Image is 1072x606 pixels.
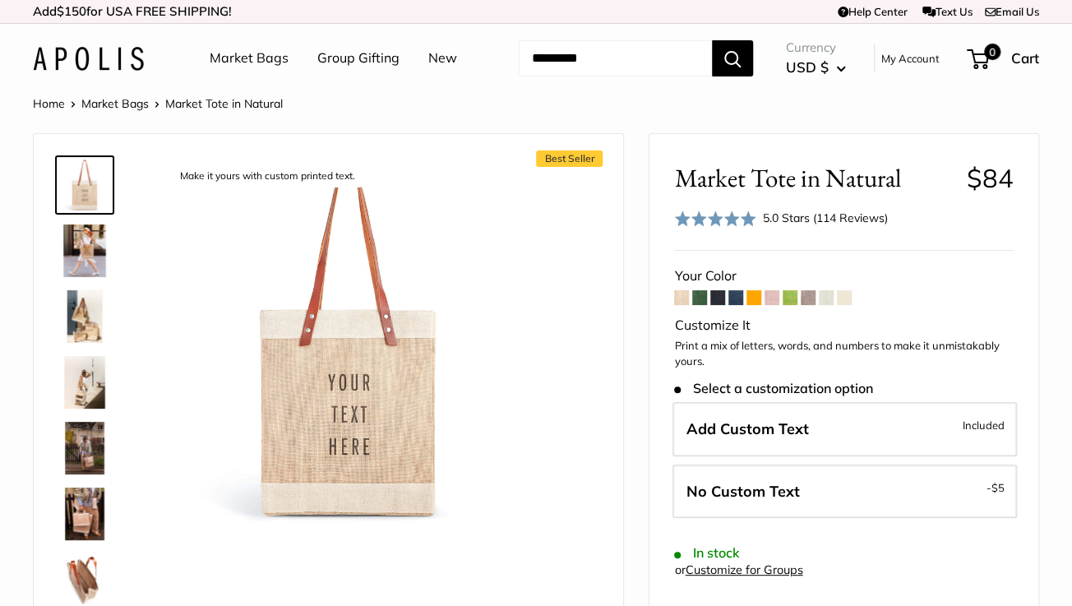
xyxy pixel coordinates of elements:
[58,224,111,277] img: Market Tote in Natural
[674,264,1014,289] div: Your Color
[922,5,973,18] a: Text Us
[55,353,114,412] a: description_Effortless style that elevates every moment
[210,46,289,71] a: Market Bags
[55,287,114,346] a: description_The Original Market bag in its 4 native styles
[672,465,1017,519] label: Leave Blank
[786,36,846,59] span: Currency
[984,44,1000,60] span: 0
[58,159,111,211] img: description_Make it yours with custom printed text.
[55,221,114,280] a: Market Tote in Natural
[58,488,111,540] img: Market Tote in Natural
[33,96,65,111] a: Home
[838,5,908,18] a: Help Center
[963,415,1005,435] span: Included
[33,47,144,71] img: Apolis
[987,478,1005,497] span: -
[674,545,739,561] span: In stock
[786,58,829,76] span: USD $
[881,49,940,68] a: My Account
[58,553,111,606] img: description_Water resistant inner liner.
[686,419,808,438] span: Add Custom Text
[58,356,111,409] img: description_Effortless style that elevates every moment
[1011,49,1039,67] span: Cart
[967,162,1014,194] span: $84
[672,402,1017,456] label: Add Custom Text
[57,3,86,19] span: $150
[674,313,1014,338] div: Customize It
[674,338,1014,370] p: Print a mix of letters, words, and numbers to make it unmistakably yours.
[686,482,799,501] span: No Custom Text
[786,54,846,81] button: USD $
[685,562,802,577] a: Customize for Groups
[33,93,283,114] nav: Breadcrumb
[81,96,149,111] a: Market Bags
[968,45,1039,72] a: 0 Cart
[55,484,114,544] a: Market Tote in Natural
[991,481,1005,494] span: $5
[55,155,114,215] a: description_Make it yours with custom printed text.
[674,381,872,396] span: Select a customization option
[985,5,1039,18] a: Email Us
[55,419,114,478] a: Market Tote in Natural
[165,159,532,525] img: description_Make it yours with custom printed text.
[674,163,954,193] span: Market Tote in Natural
[172,165,363,187] div: Make it yours with custom printed text.
[58,422,111,474] img: Market Tote in Natural
[428,46,457,71] a: New
[674,559,802,581] div: or
[712,40,753,76] button: Search
[519,40,712,76] input: Search...
[317,46,400,71] a: Group Gifting
[58,290,111,343] img: description_The Original Market bag in its 4 native styles
[674,206,888,230] div: 5.0 Stars (114 Reviews)
[536,150,603,167] span: Best Seller
[763,209,888,227] div: 5.0 Stars (114 Reviews)
[165,96,283,111] span: Market Tote in Natural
